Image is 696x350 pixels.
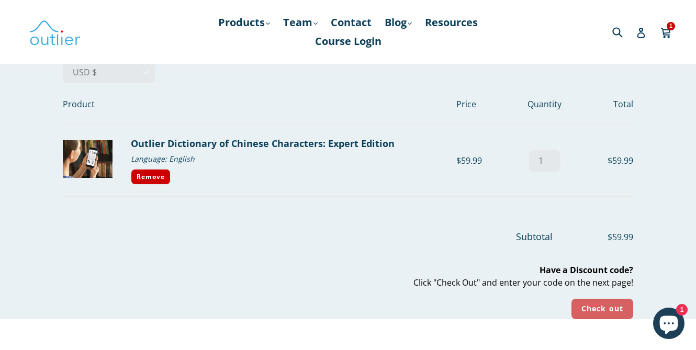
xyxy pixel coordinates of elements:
[456,154,510,167] div: $59.99
[540,264,633,276] b: Have a Discount code?
[131,151,448,167] div: Language: English
[34,49,662,319] div: Select Currency:
[379,13,417,32] a: Blog
[310,32,387,51] a: Course Login
[580,154,633,167] div: $59.99
[667,22,675,30] span: 1
[610,21,638,42] input: Search
[420,13,483,32] a: Resources
[571,299,633,319] input: Check out
[63,140,113,178] img: Outlier Dictionary of Chinese Characters: Expert Edition - English
[278,13,323,32] a: Team
[213,13,275,32] a: Products
[650,308,688,342] inbox-online-store-chat: Shopify online store chat
[660,20,672,44] a: 1
[555,231,633,243] span: $59.99
[580,83,633,125] th: Total
[63,264,633,289] p: Click "Check Out" and enter your code on the next page!
[131,169,171,185] a: Remove
[456,83,510,125] th: Price
[29,17,81,47] img: Outlier Linguistics
[510,83,580,125] th: Quantity
[131,137,395,150] a: Outlier Dictionary of Chinese Characters: Expert Edition
[63,83,456,125] th: Product
[516,230,553,243] span: Subtotal
[325,13,377,32] a: Contact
